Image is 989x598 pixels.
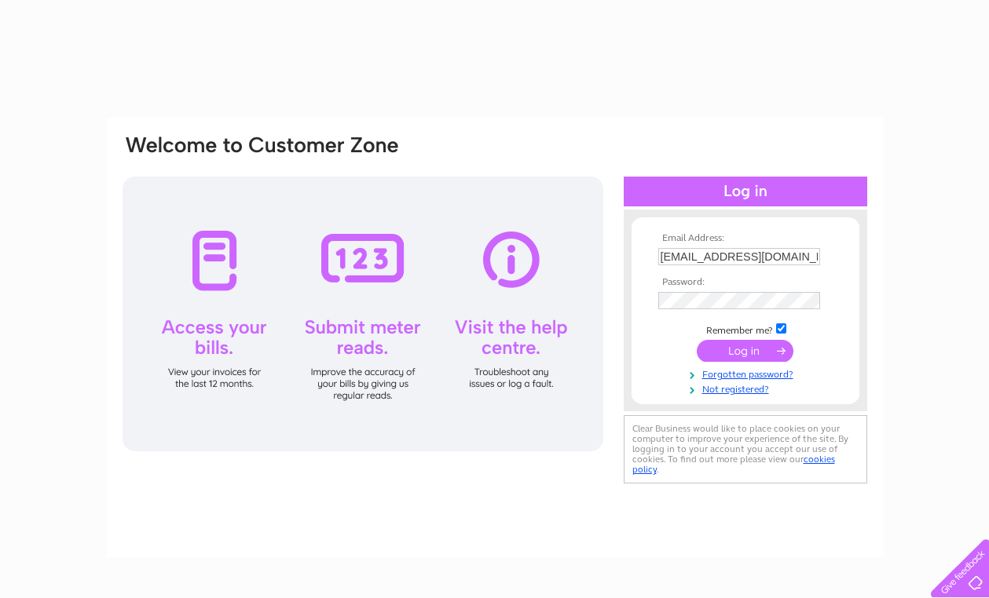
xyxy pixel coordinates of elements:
td: Remember me? [654,321,837,337]
th: Email Address: [654,233,837,244]
th: Password: [654,277,837,288]
input: Submit [697,340,793,362]
a: Forgotten password? [658,366,837,381]
a: cookies policy [632,454,835,475]
a: Not registered? [658,381,837,396]
div: Clear Business would like to place cookies on your computer to improve your experience of the sit... [624,415,867,483]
